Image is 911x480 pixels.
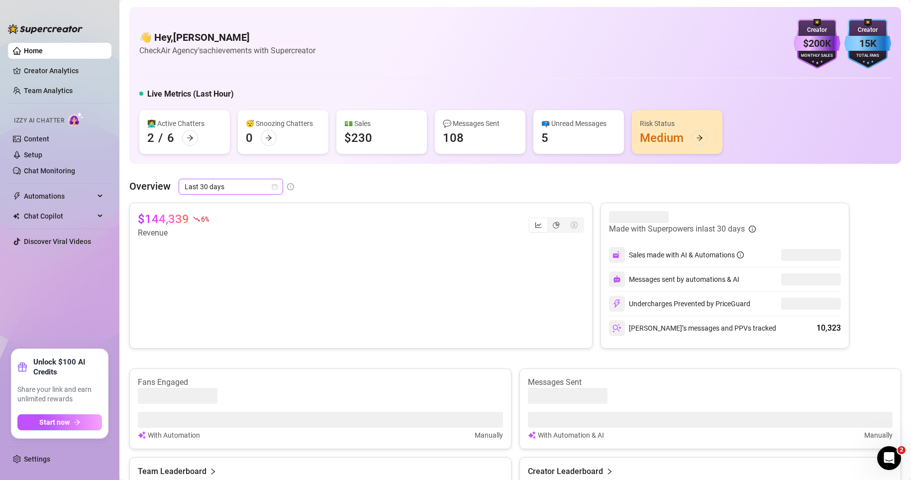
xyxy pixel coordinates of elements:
[749,226,756,233] span: info-circle
[538,430,604,441] article: With Automation & AI
[246,130,253,146] div: 0
[844,36,891,51] div: 15K
[612,250,621,259] img: svg%3e
[613,275,621,283] img: svg%3e
[201,214,208,224] span: 6 %
[185,179,277,194] span: Last 30 days
[898,446,906,454] span: 2
[864,430,893,441] article: Manually
[794,53,840,59] div: Monthly Sales
[528,466,603,478] article: Creator Leaderboard
[147,118,222,129] div: 👩‍💻 Active Chatters
[816,322,841,334] div: 10,323
[535,222,542,229] span: line-chart
[24,455,50,463] a: Settings
[265,134,272,141] span: arrow-right
[147,88,234,100] h5: Live Metrics (Last Hour)
[877,446,901,470] iframe: Intercom live chat
[74,419,81,426] span: arrow-right
[541,130,548,146] div: 5
[246,118,320,129] div: 😴 Snoozing Chatters
[139,30,315,44] h4: 👋 Hey, [PERSON_NAME]
[629,249,744,260] div: Sales made with AI & Automations
[14,116,64,125] span: Izzy AI Chatter
[612,299,621,308] img: svg%3e
[571,222,578,229] span: dollar-circle
[737,251,744,258] span: info-circle
[24,63,103,79] a: Creator Analytics
[794,25,840,35] div: Creator
[528,377,893,388] article: Messages Sent
[443,118,517,129] div: 💬 Messages Sent
[138,227,208,239] article: Revenue
[24,135,49,143] a: Content
[13,213,19,220] img: Chat Copilot
[612,324,621,333] img: svg%3e
[443,130,464,146] div: 108
[139,44,315,57] article: Check Air Agency's achievements with Supercreator
[344,130,372,146] div: $230
[287,183,294,190] span: info-circle
[193,216,200,223] span: fall
[609,296,750,312] div: Undercharges Prevented by PriceGuard
[8,24,83,34] img: logo-BBDzfeDw.svg
[475,430,503,441] article: Manually
[794,36,840,51] div: $200K
[844,19,891,69] img: blue-badge-DgoSNQY1.svg
[148,430,200,441] article: With Automation
[24,188,95,204] span: Automations
[33,357,102,377] strong: Unlock $100 AI Credits
[609,320,776,336] div: [PERSON_NAME]’s messages and PPVs tracked
[609,271,739,287] div: Messages sent by automations & AI
[129,179,171,194] article: Overview
[606,466,613,478] span: right
[541,118,616,129] div: 📪 Unread Messages
[167,130,174,146] div: 6
[344,118,419,129] div: 💵 Sales
[609,223,745,235] article: Made with Superpowers in last 30 days
[528,430,536,441] img: svg%3e
[17,414,102,430] button: Start nowarrow-right
[24,47,43,55] a: Home
[528,217,584,233] div: segmented control
[187,134,194,141] span: arrow-right
[24,87,73,95] a: Team Analytics
[272,184,278,190] span: calendar
[24,208,95,224] span: Chat Copilot
[24,167,75,175] a: Chat Monitoring
[24,238,91,245] a: Discover Viral Videos
[13,192,21,200] span: thunderbolt
[24,151,42,159] a: Setup
[553,222,560,229] span: pie-chart
[68,112,84,126] img: AI Chatter
[209,466,216,478] span: right
[138,466,206,478] article: Team Leaderboard
[147,130,154,146] div: 2
[696,134,703,141] span: arrow-right
[17,385,102,404] span: Share your link and earn unlimited rewards
[640,118,714,129] div: Risk Status
[138,211,189,227] article: $144,339
[794,19,840,69] img: purple-badge-B9DA21FR.svg
[138,377,503,388] article: Fans Engaged
[844,25,891,35] div: Creator
[138,430,146,441] img: svg%3e
[844,53,891,59] div: Total Fans
[39,418,70,426] span: Start now
[17,362,27,372] span: gift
